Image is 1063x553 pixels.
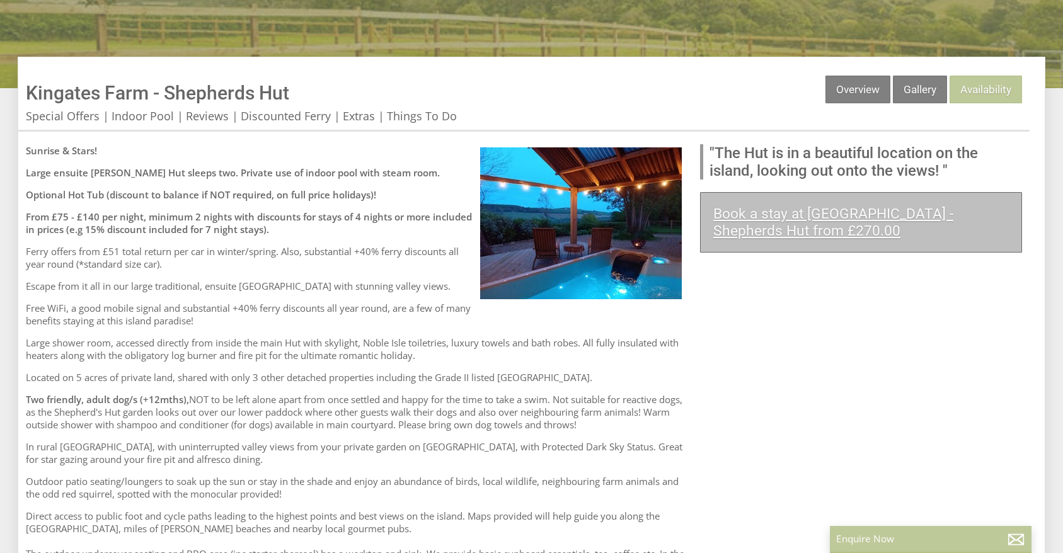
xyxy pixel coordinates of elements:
p: Ferry offers from £51 total return per car in winter/spring. Also, substantial +40% ferry discoun... [26,245,685,270]
strong: Two friendly, adult dog/s (+12mths), [26,393,189,406]
a: Book a stay at [GEOGRAPHIC_DATA] - Shepherds Hut from £270.00 [700,192,1022,253]
p: Escape from it all in our large traditional, ensuite [GEOGRAPHIC_DATA] with stunning valley views. [26,280,685,292]
a: Indoor Pool [112,108,174,123]
strong: Sunrise & Stars! [26,144,97,157]
a: Discounted Ferry [241,108,331,123]
a: Reviews [186,108,229,123]
img: Kingates Farm Valley Views [480,147,682,299]
a: Things To Do [387,108,457,123]
p: Large shower room, accessed directly from inside the main Hut with skylight, Noble Isle toiletrie... [26,336,685,362]
strong: From £75 - £140 per night, minimum 2 nights with discounts for stays of 4 nights or more included... [26,210,472,236]
a: Special Offers [26,108,100,123]
p: Outdoor patio seating/loungers to soak up the sun or stay in the shade and enjoy an abundance of ... [26,475,685,500]
a: Gallery [893,76,947,103]
p: NOT to be left alone apart from once settled and happy for the time to take a swim. Not suitable ... [26,393,685,431]
a: Availability [950,76,1022,103]
blockquote: "The Hut is in a beautiful location on the island, looking out onto the views! " [700,144,1022,180]
strong: Optional Hot Tub (discount to balance if NOT required, on full price holidays)! [26,188,376,201]
p: Free WiFi, a good mobile signal and substantial +40% ferry discounts all year round, are a few of... [26,302,685,327]
p: In rural [GEOGRAPHIC_DATA], with uninterrupted valley views from your private garden on [GEOGRAPH... [26,440,685,465]
p: Enquire Now [836,532,1025,545]
a: Kingates Farm - Shepherds Hut [26,82,289,104]
a: Overview [825,76,890,103]
strong: Large ensuite [PERSON_NAME] Hut sleeps two. Private use of indoor pool with steam room. [26,166,440,179]
a: Extras [343,108,375,123]
p: Located on 5 acres of private land, shared with only 3 other detached properties including the Gr... [26,371,685,384]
